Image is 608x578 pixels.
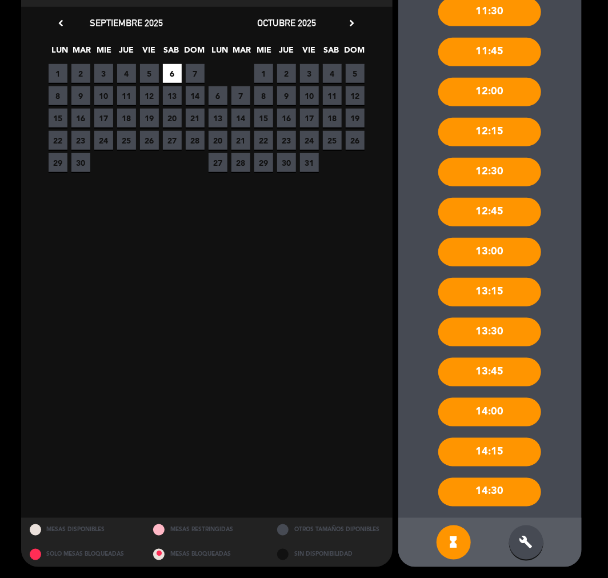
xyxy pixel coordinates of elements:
span: 18 [117,109,136,127]
span: SAB [162,43,181,62]
div: 12:45 [438,198,541,226]
span: 5 [140,64,159,83]
span: septiembre 2025 [90,17,163,29]
span: DOM [344,43,363,62]
span: octubre 2025 [257,17,316,29]
div: OTROS TAMAÑOS DIPONIBLES [269,518,393,543]
span: VIE [139,43,158,62]
div: 14:15 [438,438,541,467]
div: SOLO MESAS BLOQUEADAS [21,543,145,567]
span: 6 [209,86,227,105]
div: 13:45 [438,358,541,386]
i: hourglass_full [447,536,461,549]
span: MIE [255,43,274,62]
span: 25 [323,131,342,150]
span: 26 [140,131,159,150]
span: 4 [117,64,136,83]
span: 16 [71,109,90,127]
span: 28 [231,153,250,172]
div: 12:15 [438,118,541,146]
span: 23 [71,131,90,150]
span: 24 [94,131,113,150]
span: 27 [209,153,227,172]
span: JUE [277,43,296,62]
span: 20 [209,131,227,150]
span: 15 [49,109,67,127]
span: 18 [323,109,342,127]
i: chevron_left [55,17,67,29]
div: 13:15 [438,278,541,306]
span: 1 [49,64,67,83]
div: MESAS RESTRINGIDAS [145,518,269,543]
span: SAB [322,43,341,62]
span: 3 [300,64,319,83]
span: 16 [277,109,296,127]
span: 7 [231,86,250,105]
span: 21 [186,109,205,127]
span: 22 [49,131,67,150]
div: 11:45 [438,38,541,66]
div: 14:00 [438,398,541,426]
span: LUN [50,43,69,62]
span: 21 [231,131,250,150]
span: LUN [210,43,229,62]
span: 19 [346,109,365,127]
span: 30 [71,153,90,172]
span: 19 [140,109,159,127]
div: SIN DISPONIBILIDAD [269,543,393,567]
i: build [519,536,533,549]
span: 17 [300,109,319,127]
span: DOM [184,43,203,62]
span: 7 [186,64,205,83]
span: 29 [49,153,67,172]
span: 20 [163,109,182,127]
span: 28 [186,131,205,150]
span: MAR [73,43,91,62]
span: 31 [300,153,319,172]
span: 26 [346,131,365,150]
span: MAR [233,43,251,62]
span: 14 [231,109,250,127]
span: JUE [117,43,136,62]
div: 12:30 [438,158,541,186]
i: chevron_right [346,17,358,29]
span: 11 [323,86,342,105]
div: 13:00 [438,238,541,266]
span: 5 [346,64,365,83]
span: 13 [209,109,227,127]
span: 10 [94,86,113,105]
span: 2 [71,64,90,83]
span: 22 [254,131,273,150]
span: 12 [140,86,159,105]
span: 30 [277,153,296,172]
span: 29 [254,153,273,172]
span: 17 [94,109,113,127]
span: 9 [277,86,296,105]
span: 10 [300,86,319,105]
div: 12:00 [438,78,541,106]
span: 14 [186,86,205,105]
span: 4 [323,64,342,83]
span: 8 [49,86,67,105]
span: VIE [299,43,318,62]
div: MESAS DISPONIBLES [21,518,145,543]
span: 25 [117,131,136,150]
span: 11 [117,86,136,105]
span: 9 [71,86,90,105]
span: 13 [163,86,182,105]
span: 6 [163,64,182,83]
span: 24 [300,131,319,150]
span: 27 [163,131,182,150]
span: 15 [254,109,273,127]
div: 14:30 [438,478,541,507]
span: 12 [346,86,365,105]
span: 8 [254,86,273,105]
div: MESAS BLOQUEADAS [145,543,269,567]
span: 3 [94,64,113,83]
div: 13:30 [438,318,541,346]
span: 2 [277,64,296,83]
span: MIE [95,43,114,62]
span: 1 [254,64,273,83]
span: 23 [277,131,296,150]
